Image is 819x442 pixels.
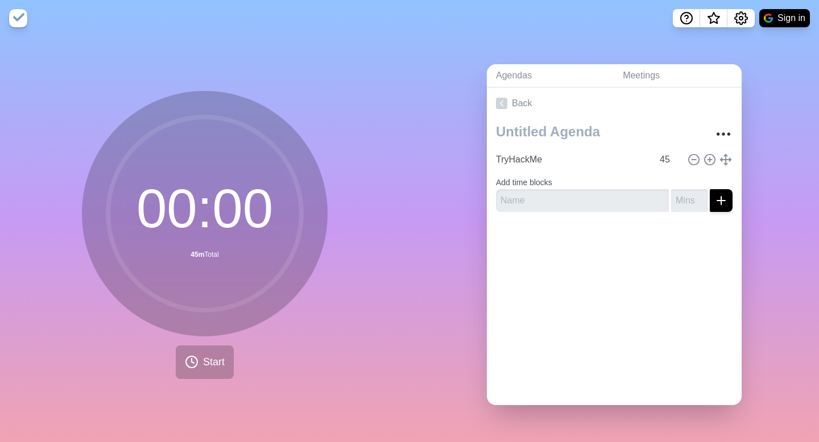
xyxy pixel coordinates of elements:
a: Back [487,87,742,119]
input: Name [496,189,669,212]
img: google logo [764,14,773,23]
button: Settings [727,9,755,27]
button: Sign in [759,9,810,27]
a: Meetings [614,64,742,87]
button: Help [673,9,700,27]
input: Mins [671,189,708,212]
label: Add time blocks [496,178,552,187]
input: Name [491,148,653,171]
a: Agendas [487,64,614,87]
input: Mins [655,148,682,171]
span: Start [203,355,225,370]
button: Start [176,345,234,379]
button: What’s new [700,9,727,27]
img: timeblocks logo [9,9,27,27]
button: More [712,123,735,145]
